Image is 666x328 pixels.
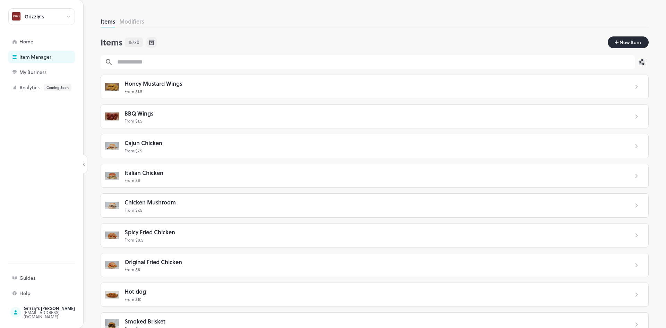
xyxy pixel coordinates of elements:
[125,287,146,296] span: Hot dog
[105,109,119,123] img: 1757007092191qyvlunxk4ga.JPG
[125,296,623,302] p: From $ 10
[125,177,623,183] p: From $ 8
[125,138,162,148] span: Cajun Chicken
[19,291,89,296] div: Help
[125,79,182,88] span: Honey Mustard Wings
[101,17,115,25] button: Items
[19,39,89,44] div: Home
[125,266,623,272] p: From $ 8
[125,109,153,118] span: BBQ Wings
[24,310,89,319] div: [EMAIL_ADDRESS][DOMAIN_NAME]
[19,276,89,280] div: Guides
[125,198,176,207] span: Chicken Mushroom
[19,54,89,59] div: Item Manager
[105,258,119,272] img: 17569174716436qpgnw6snph.JPG
[125,258,182,267] span: Original Fried Chicken
[608,36,649,48] button: New Item
[125,237,623,243] p: From $ 8.5
[105,169,119,183] img: 1756917697943wm99dg7mq9.JPG
[128,39,139,46] span: 15/30
[125,207,623,213] p: From $ 7.5
[12,12,20,20] img: avatar
[105,80,119,94] img: 1757007261868ypq023cthdl.JPG
[19,84,89,91] div: Analytics
[125,228,175,237] span: Spicy Fried Chicken
[619,39,642,46] span: New Item
[125,88,623,94] p: From $ 1.5
[125,317,165,326] span: Smoked Brisket
[19,70,89,75] div: My Business
[125,148,623,154] p: From $ 7.5
[125,118,623,124] p: From $ 1.5
[119,17,144,25] button: Modifiers
[25,14,44,19] div: Grizzly's
[125,168,163,177] span: Italian Chicken
[44,84,71,91] div: Coming Soon
[105,139,119,153] img: 1756917761018zkt9kon0xi8.JPG
[105,288,119,302] img: 1756917252981tfutwr8byo8.JPG
[101,37,123,48] div: Items
[24,306,89,310] div: Grizzly's [PERSON_NAME]
[105,199,119,212] img: 1756917624243xdjxv7gcl7n.JPG
[105,228,119,242] img: 1756917553998qrrqid6wvh.JPG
